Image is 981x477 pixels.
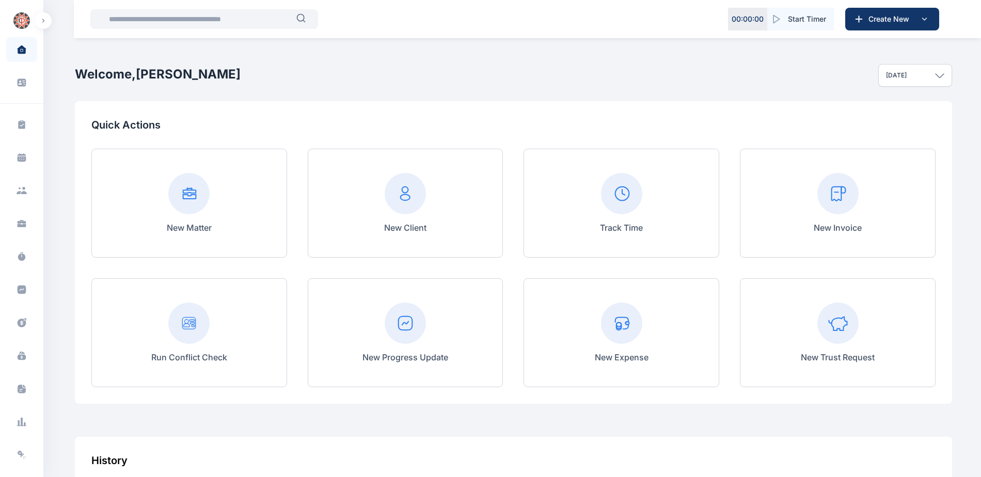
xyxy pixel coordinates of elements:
[151,351,227,363] p: Run Conflict Check
[788,14,826,24] span: Start Timer
[91,118,936,132] p: Quick Actions
[886,71,907,79] p: [DATE]
[864,14,918,24] span: Create New
[75,66,241,83] h2: Welcome, [PERSON_NAME]
[600,221,643,234] p: Track Time
[167,221,212,234] p: New Matter
[814,221,862,234] p: New Invoice
[595,351,648,363] p: New Expense
[362,351,448,363] p: New Progress Update
[91,453,936,468] div: History
[767,8,834,30] button: Start Timer
[384,221,426,234] p: New Client
[845,8,939,30] button: Create New
[732,14,764,24] p: 00 : 00 : 00
[801,351,875,363] p: New Trust Request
